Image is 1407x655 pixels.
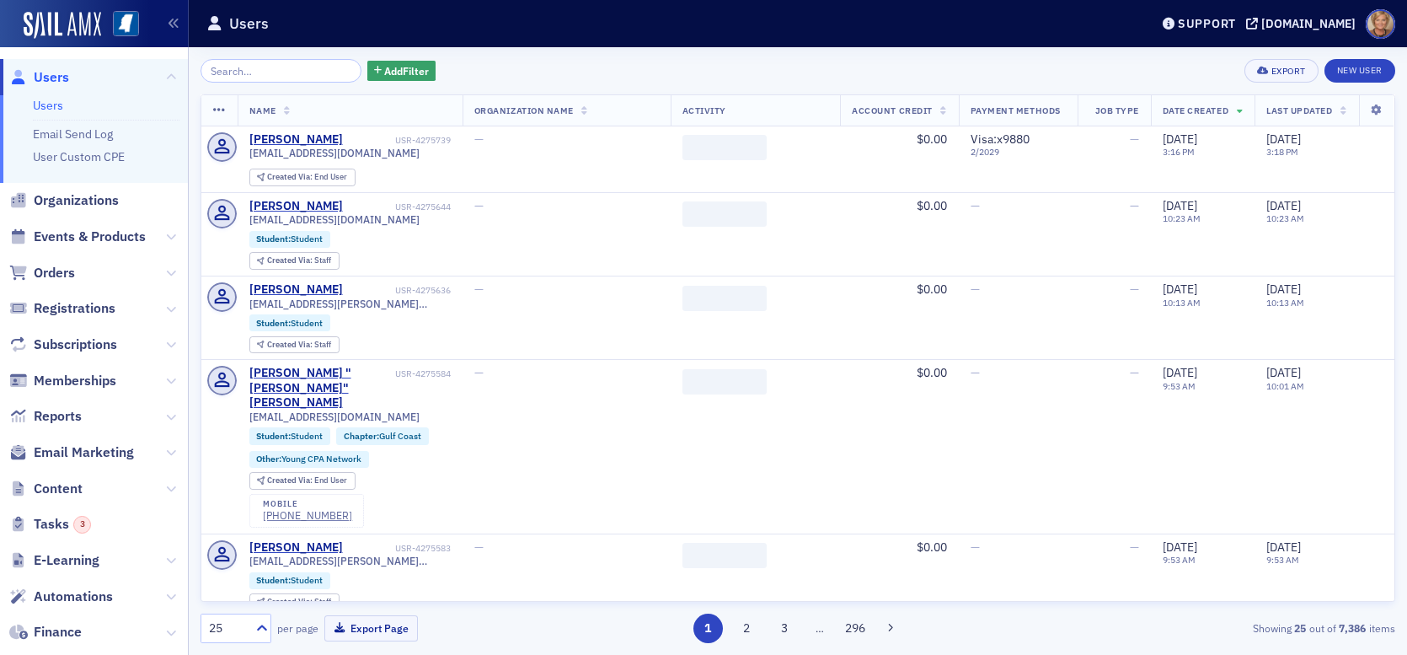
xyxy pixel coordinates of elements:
[1336,620,1369,636] strong: 7,386
[917,282,947,297] span: $0.00
[474,282,484,297] span: —
[34,372,116,390] span: Memberships
[474,540,484,555] span: —
[345,543,451,554] div: USR-4275583
[34,299,115,318] span: Registrations
[9,264,75,282] a: Orders
[1246,18,1362,30] button: [DOMAIN_NAME]
[249,572,331,589] div: Student:
[1266,146,1298,158] time: 3:18 PM
[1163,297,1201,309] time: 10:13 AM
[201,59,361,83] input: Search…
[345,285,451,296] div: USR-4275636
[249,213,420,226] span: [EMAIL_ADDRESS][DOMAIN_NAME]
[682,369,767,395] span: ‌
[1130,198,1139,213] span: —
[101,11,139,40] a: View Homepage
[34,551,99,570] span: E-Learning
[770,614,800,643] button: 3
[682,286,767,311] span: ‌
[1008,620,1395,636] div: Showing out of items
[971,132,1030,147] span: Visa : x9880
[34,588,113,606] span: Automations
[971,540,980,555] span: —
[229,13,269,34] h1: Users
[267,339,314,350] span: Created Via :
[1130,132,1139,147] span: —
[841,614,870,643] button: 296
[852,105,932,116] span: Account Credit
[256,575,323,586] a: Student:Student
[256,233,291,244] span: Student :
[1266,282,1301,297] span: [DATE]
[249,231,331,248] div: Student:
[113,11,139,37] img: SailAMX
[209,620,246,637] div: 25
[1266,198,1301,213] span: [DATE]
[917,132,947,147] span: $0.00
[1178,16,1236,31] div: Support
[344,430,379,442] span: Chapter :
[9,623,82,642] a: Finance
[1266,105,1332,116] span: Last Updated
[256,430,291,442] span: Student :
[384,63,429,78] span: Add Filter
[1163,540,1197,555] span: [DATE]
[971,147,1066,158] span: 2 / 2029
[971,365,980,380] span: —
[971,282,980,297] span: —
[1130,540,1139,555] span: —
[33,98,63,113] a: Users
[1266,132,1301,147] span: [DATE]
[345,201,451,212] div: USR-4275644
[34,407,82,426] span: Reports
[34,68,69,87] span: Users
[1163,380,1196,392] time: 9:53 AM
[808,620,832,636] span: …
[256,317,291,329] span: Student :
[33,149,125,164] a: User Custom CPE
[256,318,323,329] a: Student:Student
[249,132,343,148] a: [PERSON_NAME]
[917,198,947,213] span: $0.00
[1271,67,1306,76] div: Export
[1266,297,1304,309] time: 10:13 AM
[1130,365,1139,380] span: —
[249,366,393,411] a: [PERSON_NAME] "[PERSON_NAME]" [PERSON_NAME]
[34,336,117,354] span: Subscriptions
[9,299,115,318] a: Registrations
[917,540,947,555] span: $0.00
[344,431,421,442] a: Chapter:Gulf Coast
[9,191,119,210] a: Organizations
[682,543,767,568] span: ‌
[1163,198,1197,213] span: [DATE]
[249,411,420,423] span: [EMAIL_ADDRESS][DOMAIN_NAME]
[73,516,91,534] div: 3
[277,620,318,636] label: per page
[682,135,767,160] span: ‌
[263,509,352,522] div: [PHONE_NUMBER]
[1163,212,1201,224] time: 10:23 AM
[1163,132,1197,147] span: [DATE]
[345,135,451,146] div: USR-4275739
[263,499,352,509] div: mobile
[34,264,75,282] span: Orders
[9,68,69,87] a: Users
[9,228,146,246] a: Events & Products
[249,593,340,611] div: Created Via: Staff
[267,598,331,607] div: Staff
[267,476,347,486] div: End User
[267,341,331,350] div: Staff
[324,615,418,642] button: Export Page
[682,201,767,227] span: ‌
[336,427,429,444] div: Chapter:
[249,169,356,186] div: Created Via: End User
[267,255,314,266] span: Created Via :
[249,336,340,354] div: Created Via: Staff
[33,126,113,142] a: Email Send Log
[1163,105,1228,116] span: Date Created
[1244,59,1318,83] button: Export
[249,252,340,270] div: Created Via: Staff
[367,61,436,82] button: AddFilter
